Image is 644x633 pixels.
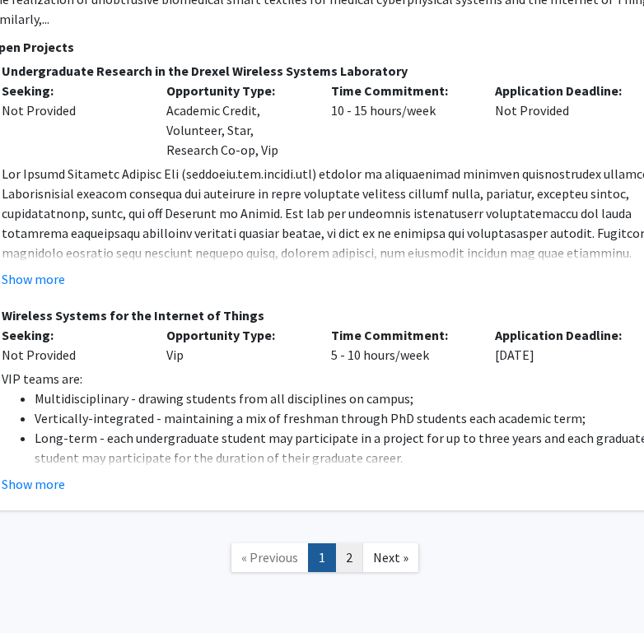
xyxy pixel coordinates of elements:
a: 1 [308,543,336,572]
div: 10 - 15 hours/week [319,81,483,160]
a: Next [362,543,419,572]
div: Academic Credit, Volunteer, Star, Research Co-op, Vip [154,81,319,160]
iframe: Chat [12,559,70,621]
div: 5 - 10 hours/week [319,325,483,365]
p: Application Deadline: [495,325,635,345]
p: Seeking: [2,325,142,345]
div: Not Provided [2,100,142,120]
span: « Previous [241,549,298,566]
div: Vip [154,325,319,365]
span: Next » [373,549,408,566]
button: Show more [2,474,65,494]
p: Opportunity Type: [166,325,306,345]
p: Time Commitment: [331,81,471,100]
p: Seeking: [2,81,142,100]
a: Previous Page [231,543,309,572]
p: Time Commitment: [331,325,471,345]
button: Show more [2,269,65,289]
p: Application Deadline: [495,81,635,100]
a: 2 [335,543,363,572]
p: Opportunity Type: [166,81,306,100]
div: Not Provided [2,345,142,365]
